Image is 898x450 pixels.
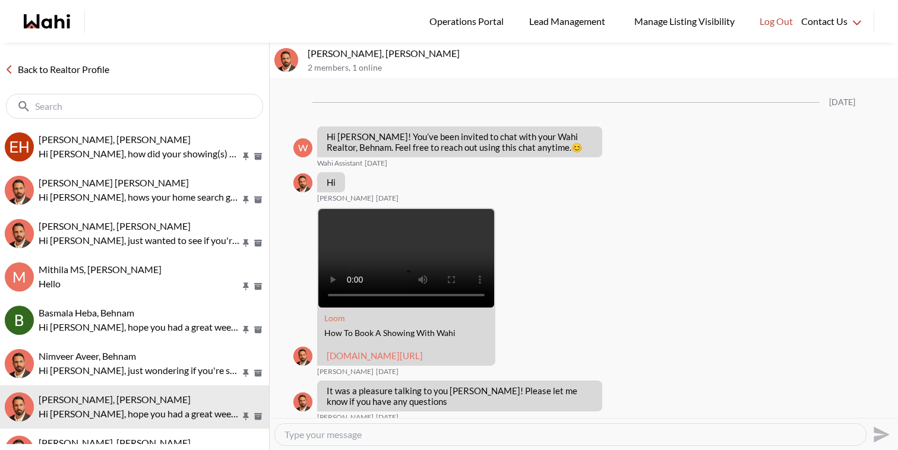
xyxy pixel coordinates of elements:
[5,306,34,335] img: B
[5,349,34,378] div: Nimveer Aveer, Behnam
[376,413,399,422] time: 2025-07-09T14:44:08.270Z
[39,277,241,291] p: Hello
[317,194,374,203] span: [PERSON_NAME]
[308,47,893,59] p: [PERSON_NAME], [PERSON_NAME]
[571,142,583,153] span: 😊
[39,233,241,248] p: Hi [PERSON_NAME], just wanted to see if you're still looking for a home
[317,159,362,168] span: Wahi Assistant
[317,367,374,376] span: [PERSON_NAME]
[274,48,298,72] div: Tracy Stcroix, Behnam
[39,363,241,378] p: Hi [PERSON_NAME], just wondering if you're still looking for a home?
[39,320,241,334] p: Hi [PERSON_NAME], hope you had a great weekend! How's your home search going
[252,411,264,422] button: Archive
[39,437,191,448] span: [PERSON_NAME], [PERSON_NAME]
[5,176,34,205] div: Muhammad Ali Zaheer, Behnam
[293,347,312,366] img: B
[293,347,312,366] div: Behnam Fazili
[429,14,508,29] span: Operations Portal
[5,132,34,161] div: Erik Alarcon, Behnam
[293,173,312,192] div: Behnam Fazili
[39,190,241,204] p: Hi [PERSON_NAME], hows your home search going?
[241,151,251,161] button: Pin
[39,134,191,145] span: [PERSON_NAME], [PERSON_NAME]
[5,262,34,291] div: M
[39,264,162,275] span: Mithila MS, [PERSON_NAME]
[252,195,264,205] button: Archive
[284,429,856,441] textarea: Type your message
[293,392,312,411] div: Behnam Fazili
[39,307,134,318] span: Basmala Heba, Behnam
[760,14,793,29] span: Log Out
[35,100,236,112] input: Search
[252,325,264,335] button: Archive
[5,349,34,378] img: N
[327,177,336,188] p: Hi
[365,159,387,168] time: 2025-07-09T14:35:23.593Z
[5,219,34,248] div: Victoria Pereira, Behnam
[317,413,374,422] span: [PERSON_NAME]
[376,194,399,203] time: 2025-07-09T14:35:29.248Z
[274,48,298,72] img: T
[308,63,893,73] p: 2 members , 1 online
[241,195,251,205] button: Pin
[5,392,34,422] img: T
[529,14,609,29] span: Lead Management
[5,219,34,248] img: V
[293,138,312,157] div: W
[39,220,191,232] span: [PERSON_NAME], [PERSON_NAME]
[241,281,251,291] button: Pin
[324,313,345,323] a: Attachment
[293,392,312,411] img: B
[252,281,264,291] button: Archive
[5,306,34,335] div: Basmala Heba, Behnam
[39,394,191,405] span: [PERSON_NAME], [PERSON_NAME]
[324,328,488,338] div: How To Book A Showing With Wahi
[241,238,251,248] button: Pin
[5,176,34,205] img: M
[241,325,251,335] button: Pin
[252,368,264,378] button: Archive
[829,97,855,107] div: [DATE]
[39,407,241,421] p: Hi [PERSON_NAME], hope you had a great weekend! How's your home search going ?
[241,368,251,378] button: Pin
[5,132,34,161] img: E
[39,177,189,188] span: [PERSON_NAME] [PERSON_NAME]
[327,350,423,361] a: [DOMAIN_NAME][URL]
[867,421,893,448] button: Send
[252,238,264,248] button: Archive
[631,14,738,29] span: Manage Listing Visibility
[293,173,312,192] img: B
[376,367,399,376] time: 2025-07-09T14:43:35.322Z
[24,14,70,28] a: Wahi homepage
[327,131,593,153] p: Hi [PERSON_NAME]! You’ve been invited to chat with your Wahi Realtor, Behnam. Feel free to reach ...
[327,385,593,407] p: It was a pleasure talking to you [PERSON_NAME]! Please let me know if you have any questions
[39,350,136,362] span: Nimveer Aveer, Behnam
[241,411,251,422] button: Pin
[252,151,264,161] button: Archive
[5,392,34,422] div: Tracy Stcroix, Behnam
[39,147,241,161] p: Hi [PERSON_NAME], how did your showing(s) with [PERSON_NAME] go [DATE]?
